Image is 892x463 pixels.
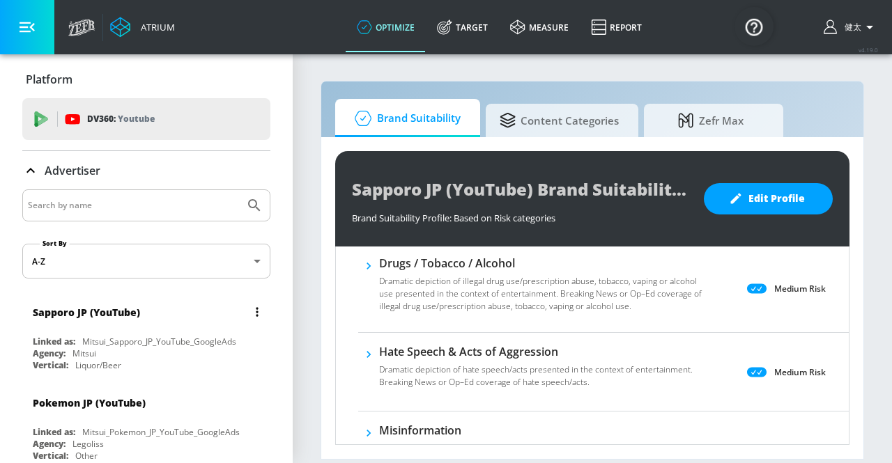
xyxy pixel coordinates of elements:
p: Medium Risk [774,365,826,379]
h6: Hate Speech & Acts of Aggression [379,344,705,359]
a: Target [426,2,499,52]
div: A-Z [22,244,270,278]
button: 健太 [824,19,878,36]
span: Content Categories [500,104,619,137]
div: Liquor/Beer [75,359,121,371]
p: Youtube [118,111,155,126]
p: Advertiser [45,163,100,178]
div: Hate Speech & Acts of AggressionDramatic depiction of hate speech/acts presented in the context o... [379,344,705,397]
div: Other [75,450,98,462]
span: Zefr Max [658,104,764,137]
span: Brand Suitability [349,102,461,135]
h6: Misinformation [379,423,705,438]
a: Atrium [110,17,175,38]
div: Mitsui_Pokemon_JP_YouTube_GoogleAds [82,426,240,438]
div: DV360: Youtube [22,98,270,140]
span: v 4.19.0 [859,46,878,54]
div: Atrium [135,21,175,33]
div: Drugs / Tobacco / AlcoholDramatic depiction of illegal drug use/prescription abuse, tobacco, vapi... [379,256,705,321]
div: Advertiser [22,151,270,190]
p: DV360: [87,111,155,127]
label: Sort By [40,239,70,248]
div: Agency: [33,347,66,359]
button: Edit Profile [704,183,833,214]
p: Medium Risk [774,281,826,296]
div: Pokemon JP (YouTube) [33,396,146,409]
span: Edit Profile [732,190,805,207]
div: Platform [22,60,270,99]
p: Medium Risk [774,444,826,458]
div: Sapporo JP (YouTube) [33,306,140,319]
div: Brand Suitability Profile: Based on Risk categories [352,205,690,224]
input: Search by name [28,196,239,214]
div: Mitsui_Sapporo_JP_YouTube_GoogleAds [82,336,236,347]
p: Dramatic depiction of hate speech/acts presented in the context of entertainment. Breaking News o... [379,363,705,389]
p: Platform [26,72,72,87]
div: Vertical: [33,359,68,371]
button: Open Resource Center [735,7,774,46]
span: login as: kenta.kurishima@mbk-digital.co.jp [839,22,861,33]
div: Sapporo JP (YouTube)Linked as:Mitsui_Sapporo_JP_YouTube_GoogleAdsAgency:MitsuiVertical:Liquor/Beer [22,295,270,375]
a: measure [499,2,580,52]
div: Legoliss [72,438,104,450]
div: Mitsui [72,347,96,359]
h6: Drugs / Tobacco / Alcohol [379,256,705,271]
p: Dramatic depiction of illegal drug use/prescription abuse, tobacco, vaping or alcohol use present... [379,275,705,313]
div: Agency: [33,438,66,450]
div: Linked as: [33,426,75,438]
div: Linked as: [33,336,75,347]
a: Report [580,2,653,52]
div: Vertical: [33,450,68,462]
a: optimize [346,2,426,52]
